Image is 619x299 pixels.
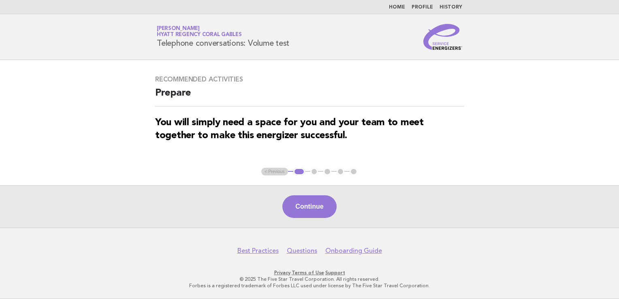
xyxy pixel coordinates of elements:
a: Privacy [274,270,290,276]
button: 1 [293,168,305,176]
img: Service Energizers [423,24,462,50]
a: Profile [412,5,433,10]
a: Terms of Use [292,270,324,276]
a: Best Practices [237,247,279,255]
p: Forbes is a registered trademark of Forbes LLC used under license by The Five Star Travel Corpora... [62,282,557,289]
a: Questions [287,247,317,255]
p: © 2025 The Five Star Travel Corporation. All rights reserved. [62,276,557,282]
span: Hyatt Regency Coral Gables [157,32,242,38]
button: Continue [282,195,336,218]
p: · · [62,269,557,276]
a: Onboarding Guide [325,247,382,255]
strong: You will simply need a space for you and your team to meet together to make this energizer succes... [155,118,424,141]
h2: Prepare [155,87,464,107]
a: Support [325,270,345,276]
a: History [440,5,462,10]
a: Home [389,5,405,10]
h1: Telephone conversations: Volume test [157,26,289,47]
h3: Recommended activities [155,75,464,83]
a: [PERSON_NAME]Hyatt Regency Coral Gables [157,26,242,37]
